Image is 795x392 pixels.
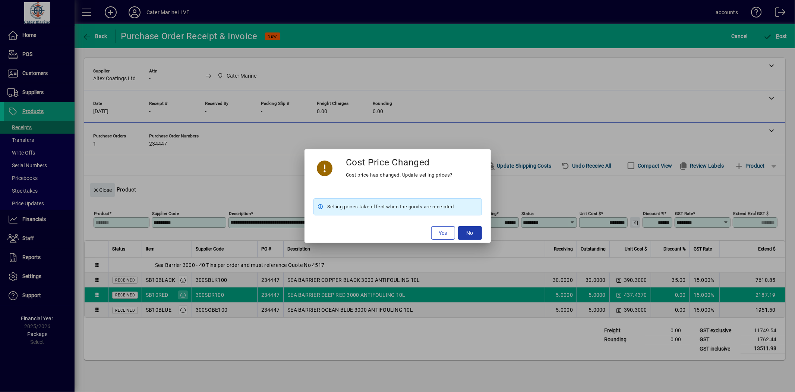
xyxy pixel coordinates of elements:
[346,157,430,168] h3: Cost Price Changed
[458,226,482,240] button: No
[327,202,454,211] span: Selling prices take effect when the goods are receipted
[439,229,447,237] span: Yes
[346,171,452,180] div: Cost price has changed. Update selling prices?
[467,229,473,237] span: No
[431,226,455,240] button: Yes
